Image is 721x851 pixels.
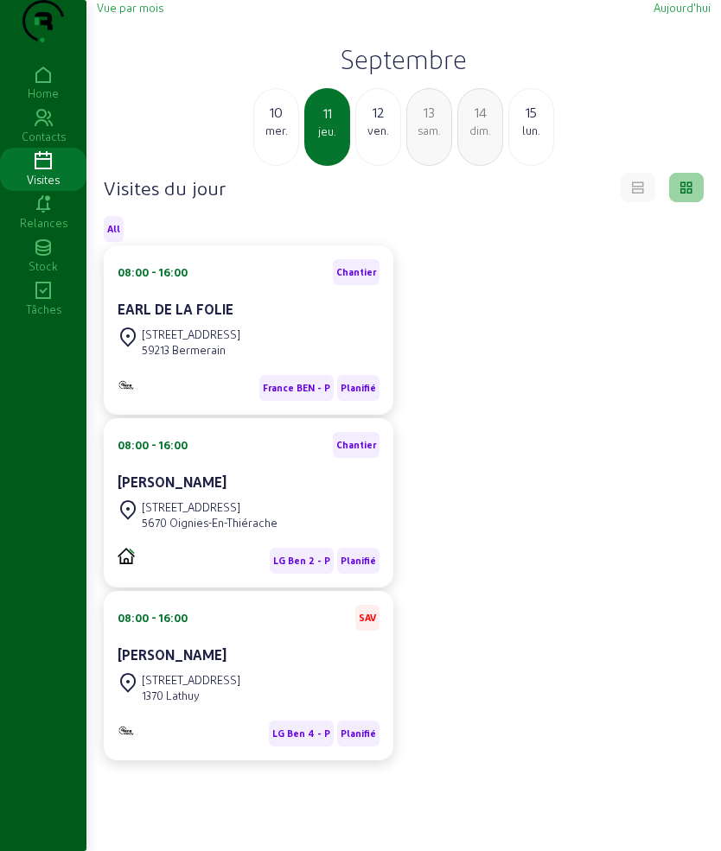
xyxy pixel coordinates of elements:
div: 59213 Bermerain [142,342,240,358]
div: 10 [254,102,298,123]
span: Planifié [341,727,376,740]
div: lun. [509,123,553,138]
h2: Septembre [97,43,711,74]
img: Monitoring et Maintenance [118,725,135,736]
span: France BEN - P [263,382,330,394]
div: sam. [407,123,451,138]
div: 11 [306,103,348,124]
img: PVELEC [118,548,135,564]
div: [STREET_ADDRESS] [142,499,278,515]
div: 08:00 - 16:00 [118,610,188,626]
div: dim. [458,123,502,138]
span: Chantier [336,266,376,278]
span: Planifié [341,555,376,567]
div: ven. [356,123,400,138]
span: SAV [359,612,376,624]
span: All [107,223,120,235]
div: 12 [356,102,400,123]
div: 14 [458,102,502,123]
span: Vue par mois [97,1,163,14]
h4: Visites du jour [104,175,226,200]
span: LG Ben 4 - P [272,727,330,740]
img: B2B - PVELEC [118,379,135,391]
div: 5670 Oignies-En-Thiérache [142,515,278,530]
div: mer. [254,123,298,138]
cam-card-title: [PERSON_NAME] [118,473,227,490]
div: [STREET_ADDRESS] [142,672,240,688]
span: Planifié [341,382,376,394]
cam-card-title: [PERSON_NAME] [118,646,227,663]
div: jeu. [306,124,348,139]
div: 08:00 - 16:00 [118,264,188,280]
div: [STREET_ADDRESS] [142,327,240,342]
div: 1370 Lathuy [142,688,240,703]
span: LG Ben 2 - P [273,555,330,567]
span: Aujourd'hui [654,1,711,14]
div: 13 [407,102,451,123]
div: 15 [509,102,553,123]
cam-card-title: EARL DE LA FOLIE [118,301,233,317]
span: Chantier [336,439,376,451]
div: 08:00 - 16:00 [118,437,188,453]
